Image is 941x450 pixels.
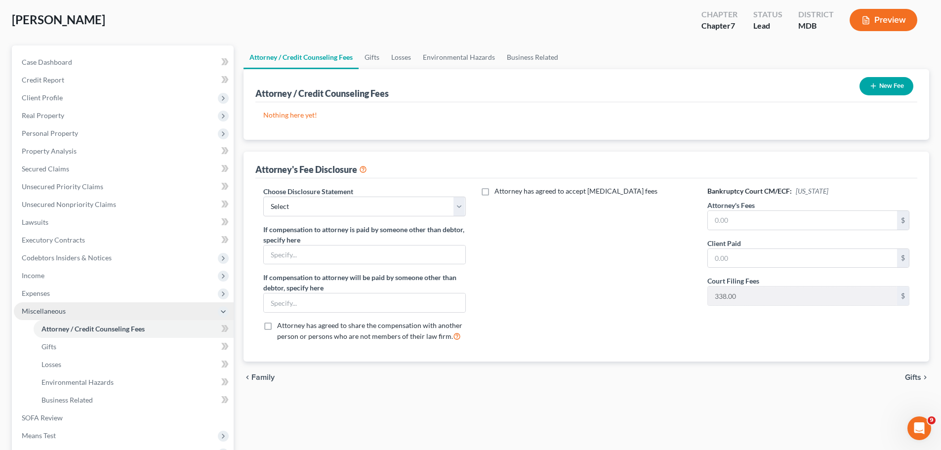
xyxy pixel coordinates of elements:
[34,391,234,409] a: Business Related
[12,12,105,27] span: [PERSON_NAME]
[753,9,782,20] div: Status
[14,213,234,231] a: Lawsuits
[708,249,897,268] input: 0.00
[263,224,465,245] label: If compensation to attorney is paid by someone other than debtor, specify here
[22,200,116,208] span: Unsecured Nonpriority Claims
[921,373,929,381] i: chevron_right
[850,9,917,31] button: Preview
[708,286,897,305] input: 0.00
[244,373,275,381] button: chevron_left Family
[22,76,64,84] span: Credit Report
[22,58,72,66] span: Case Dashboard
[41,342,56,351] span: Gifts
[41,378,114,386] span: Environmental Hazards
[417,45,501,69] a: Environmental Hazards
[263,186,353,197] label: Choose Disclosure Statement
[263,272,465,293] label: If compensation to attorney will be paid by someone other than debtor, specify here
[277,321,462,340] span: Attorney has agreed to share the compensation with another person or persons who are not members ...
[14,231,234,249] a: Executory Contracts
[753,20,782,32] div: Lead
[701,20,737,32] div: Chapter
[34,338,234,356] a: Gifts
[244,373,251,381] i: chevron_left
[22,111,64,120] span: Real Property
[708,211,897,230] input: 0.00
[34,356,234,373] a: Losses
[14,196,234,213] a: Unsecured Nonpriority Claims
[34,320,234,338] a: Attorney / Credit Counseling Fees
[251,373,275,381] span: Family
[22,236,85,244] span: Executory Contracts
[22,93,63,102] span: Client Profile
[897,211,909,230] div: $
[41,325,145,333] span: Attorney / Credit Counseling Fees
[707,186,909,196] h6: Bankruptcy Court CM/ECF:
[14,53,234,71] a: Case Dashboard
[41,360,61,368] span: Losses
[22,147,77,155] span: Property Analysis
[796,187,828,195] span: [US_STATE]
[707,238,741,248] label: Client Paid
[494,187,657,195] span: Attorney has agreed to accept [MEDICAL_DATA] fees
[501,45,564,69] a: Business Related
[707,276,759,286] label: Court Filing Fees
[359,45,385,69] a: Gifts
[22,271,44,280] span: Income
[255,164,367,175] div: Attorney's Fee Disclosure
[22,253,112,262] span: Codebtors Insiders & Notices
[14,178,234,196] a: Unsecured Priority Claims
[701,9,737,20] div: Chapter
[14,160,234,178] a: Secured Claims
[22,431,56,440] span: Means Test
[22,413,63,422] span: SOFA Review
[859,77,913,95] button: New Fee
[264,293,465,312] input: Specify...
[14,409,234,427] a: SOFA Review
[385,45,417,69] a: Losses
[263,110,909,120] p: Nothing here yet!
[798,20,834,32] div: MDB
[41,396,93,404] span: Business Related
[707,200,755,210] label: Attorney's Fees
[22,164,69,173] span: Secured Claims
[22,129,78,137] span: Personal Property
[731,21,735,30] span: 7
[244,45,359,69] a: Attorney / Credit Counseling Fees
[928,416,936,424] span: 9
[264,245,465,264] input: Specify...
[255,87,389,99] div: Attorney / Credit Counseling Fees
[897,286,909,305] div: $
[34,373,234,391] a: Environmental Hazards
[798,9,834,20] div: District
[905,373,921,381] span: Gifts
[22,307,66,315] span: Miscellaneous
[897,249,909,268] div: $
[22,218,48,226] span: Lawsuits
[14,71,234,89] a: Credit Report
[22,289,50,297] span: Expenses
[905,373,929,381] button: Gifts chevron_right
[907,416,931,440] iframe: Intercom live chat
[22,182,103,191] span: Unsecured Priority Claims
[14,142,234,160] a: Property Analysis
